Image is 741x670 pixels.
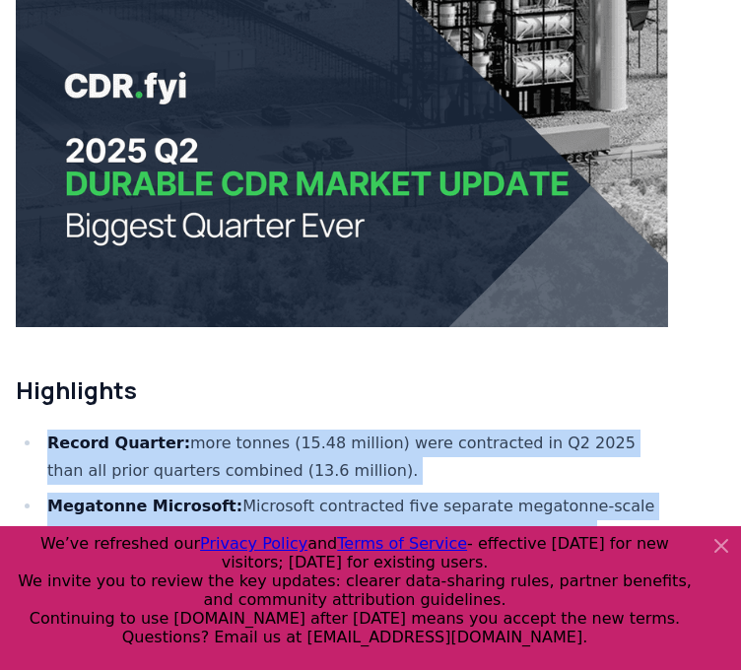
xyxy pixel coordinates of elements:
h2: Highlights [16,374,668,406]
li: more tonnes (15.48 million) were contracted in Q2 2025 than all prior quarters combined (13.6 mil... [41,430,668,485]
strong: Record Quarter: [47,434,190,452]
strong: Megatonne Microsoft: [47,497,242,515]
li: Microsoft contracted five separate megatonne-scale offtake agreements, totalling over 14.5 megato... [41,493,668,575]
